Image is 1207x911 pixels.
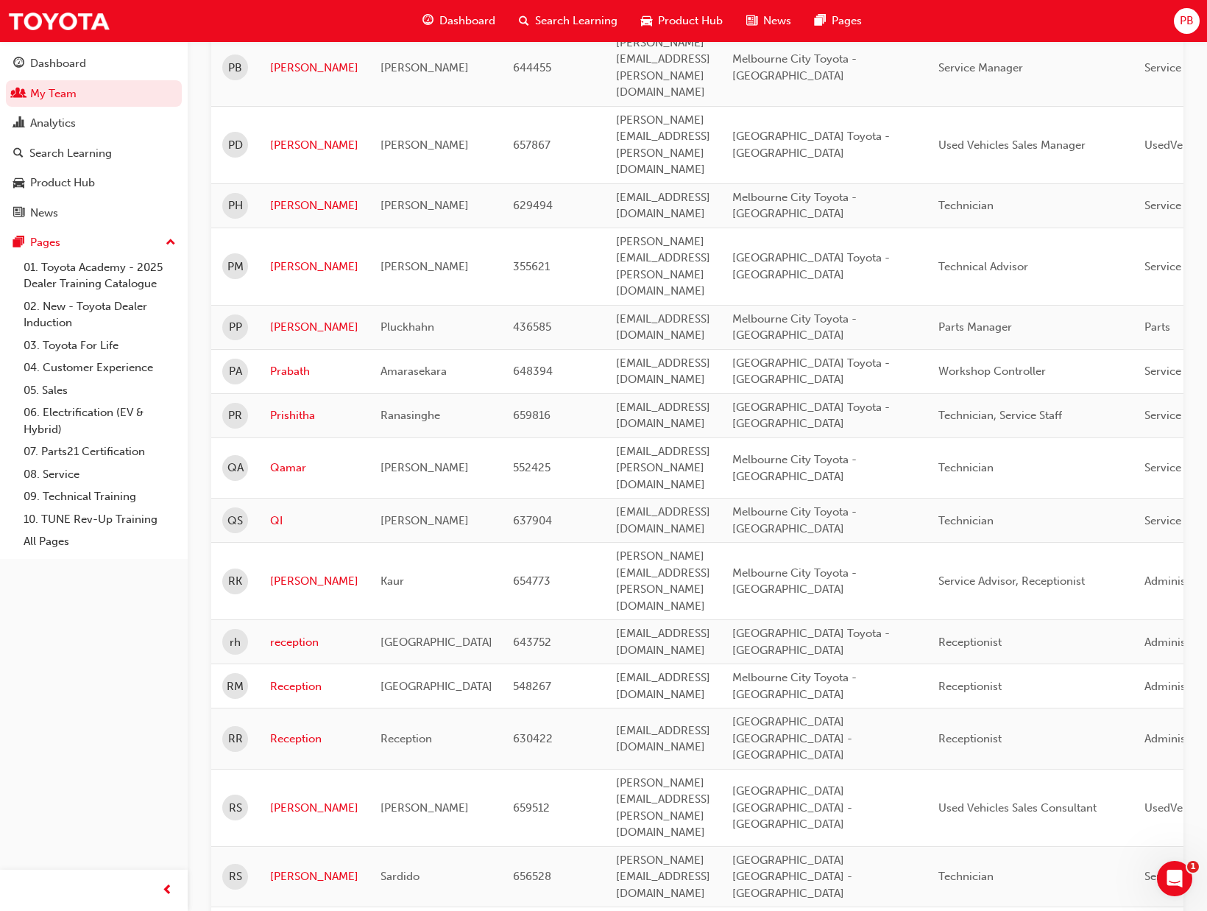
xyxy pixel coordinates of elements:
span: News [763,13,791,29]
span: [GEOGRAPHIC_DATA] [380,680,492,693]
a: [PERSON_NAME] [270,868,358,885]
span: Melbourne City Toyota - [GEOGRAPHIC_DATA] [732,52,857,82]
span: [PERSON_NAME] [380,260,469,273]
span: [PERSON_NAME] [380,199,469,212]
a: Reception [270,678,358,695]
span: 1 [1187,861,1199,873]
span: PR [228,407,242,424]
span: [EMAIL_ADDRESS][DOMAIN_NAME] [616,724,710,754]
span: search-icon [13,147,24,161]
a: 03. Toyota For Life [18,334,182,357]
div: Product Hub [30,175,95,191]
span: [EMAIL_ADDRESS][DOMAIN_NAME] [616,627,710,657]
a: [PERSON_NAME] [270,60,358,77]
span: 659816 [513,409,551,422]
span: 630422 [513,732,553,745]
div: Dashboard [30,55,86,72]
a: [PERSON_NAME] [270,197,358,214]
span: Service Advisor, Receptionist [938,574,1085,588]
span: car-icon [641,12,652,30]
span: Melbourne City Toyota - [GEOGRAPHIC_DATA] [732,671,857,701]
span: people-icon [13,88,24,101]
span: 657867 [513,138,551,152]
span: [PERSON_NAME][EMAIL_ADDRESS][DOMAIN_NAME] [616,854,710,900]
span: [EMAIL_ADDRESS][DOMAIN_NAME] [616,191,710,221]
a: 01. Toyota Academy - 2025 Dealer Training Catalogue [18,256,182,295]
span: [PERSON_NAME] [380,801,469,815]
div: News [30,205,58,222]
a: Dashboard [6,50,182,77]
span: Service [1144,870,1181,883]
span: Pages [832,13,862,29]
span: RS [229,800,242,817]
span: Search Learning [535,13,617,29]
span: Service [1144,514,1181,527]
span: 637904 [513,514,552,527]
span: PD [228,137,243,154]
span: [GEOGRAPHIC_DATA] [GEOGRAPHIC_DATA] - [GEOGRAPHIC_DATA] [732,784,852,831]
span: 355621 [513,260,550,273]
a: 05. Sales [18,379,182,402]
span: Technician [938,461,994,474]
span: [GEOGRAPHIC_DATA] Toyota - [GEOGRAPHIC_DATA] [732,627,890,657]
a: car-iconProduct Hub [629,6,735,36]
span: PM [227,258,244,275]
span: Service [1144,409,1181,422]
a: Prishitha [270,407,358,424]
span: RS [229,868,242,885]
div: Analytics [30,115,76,132]
span: Pluckhahn [380,320,434,334]
span: RM [227,678,244,695]
iframe: Intercom live chat [1157,861,1192,896]
span: [EMAIL_ADDRESS][DOMAIN_NAME] [616,671,710,701]
span: chart-icon [13,117,24,130]
span: 644455 [513,61,551,74]
span: Receptionist [938,636,1002,649]
a: [PERSON_NAME] [270,258,358,275]
span: PA [229,363,242,380]
a: guage-iconDashboard [411,6,507,36]
span: Technician [938,514,994,527]
a: Prabath [270,363,358,380]
a: [PERSON_NAME] [270,573,358,590]
span: PB [1180,13,1194,29]
span: [PERSON_NAME][EMAIL_ADDRESS][PERSON_NAME][DOMAIN_NAME] [616,776,710,840]
span: 436585 [513,320,551,334]
span: Kaur [380,574,404,588]
span: Service [1144,260,1181,273]
img: Trak [7,4,110,38]
span: Used Vehicles Sales Consultant [938,801,1097,815]
span: Receptionist [938,680,1002,693]
span: prev-icon [162,882,173,900]
a: 04. Customer Experience [18,356,182,379]
span: guage-icon [422,12,433,30]
button: PB [1174,8,1200,34]
span: [PERSON_NAME] [380,138,469,152]
span: [GEOGRAPHIC_DATA] [GEOGRAPHIC_DATA] - [GEOGRAPHIC_DATA] [732,854,852,900]
span: [GEOGRAPHIC_DATA] Toyota - [GEOGRAPHIC_DATA] [732,251,890,281]
span: Ranasinghe [380,409,440,422]
span: Workshop Controller [938,365,1046,378]
span: [GEOGRAPHIC_DATA] [GEOGRAPHIC_DATA] - [GEOGRAPHIC_DATA] [732,715,852,761]
a: News [6,200,182,227]
a: Qamar [270,460,358,476]
div: Search Learning [29,145,112,162]
span: Melbourne City Toyota - [GEOGRAPHIC_DATA] [732,453,857,483]
span: Parts [1144,320,1170,334]
a: 02. New - Toyota Dealer Induction [18,295,182,334]
span: 548267 [513,680,551,693]
span: [EMAIL_ADDRESS][DOMAIN_NAME] [616,401,710,431]
span: news-icon [746,12,757,30]
a: My Team [6,80,182,108]
span: [EMAIL_ADDRESS][DOMAIN_NAME] [616,505,710,535]
span: 648394 [513,365,553,378]
span: PB [228,60,242,77]
span: [PERSON_NAME][EMAIL_ADDRESS][PERSON_NAME][DOMAIN_NAME] [616,235,710,298]
span: [PERSON_NAME] [380,514,469,527]
a: 09. Technical Training [18,485,182,508]
span: Service [1144,461,1181,474]
span: car-icon [13,177,24,190]
a: Search Learning [6,140,182,167]
span: Service [1144,365,1181,378]
a: [PERSON_NAME] [270,137,358,154]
